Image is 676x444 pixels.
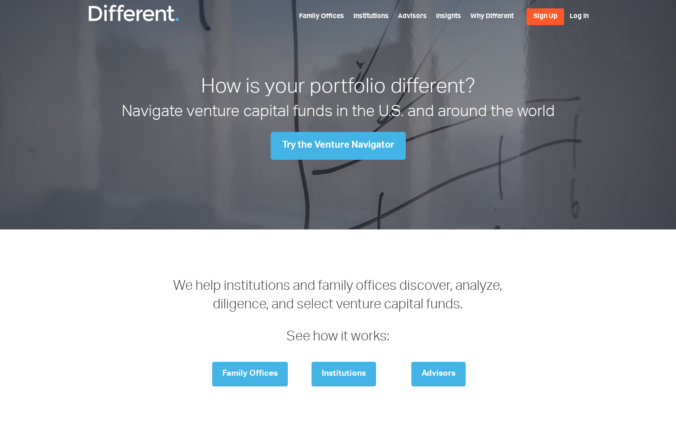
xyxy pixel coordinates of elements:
[87,4,180,22] img: Different Funds
[299,13,344,20] a: Family Offices
[436,13,461,20] a: Insights
[172,328,505,347] p: See how it works:
[526,8,564,25] a: Sign Up
[470,13,513,20] a: Why Different
[271,132,406,160] a: Try the Venture Navigator
[172,278,505,347] h3: We help institutions and family offices discover, analyze, diligence, and select venture capital ...
[570,13,589,20] a: Log In
[353,13,389,20] a: Institutions
[411,362,466,386] a: Advisors
[312,362,376,386] a: Institutions
[398,13,427,20] a: Advisors
[212,362,288,386] a: Family Offices
[85,74,591,102] h1: How is your portfolio different?
[85,102,591,124] h2: Navigate venture capital funds in the U.S. and around the world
